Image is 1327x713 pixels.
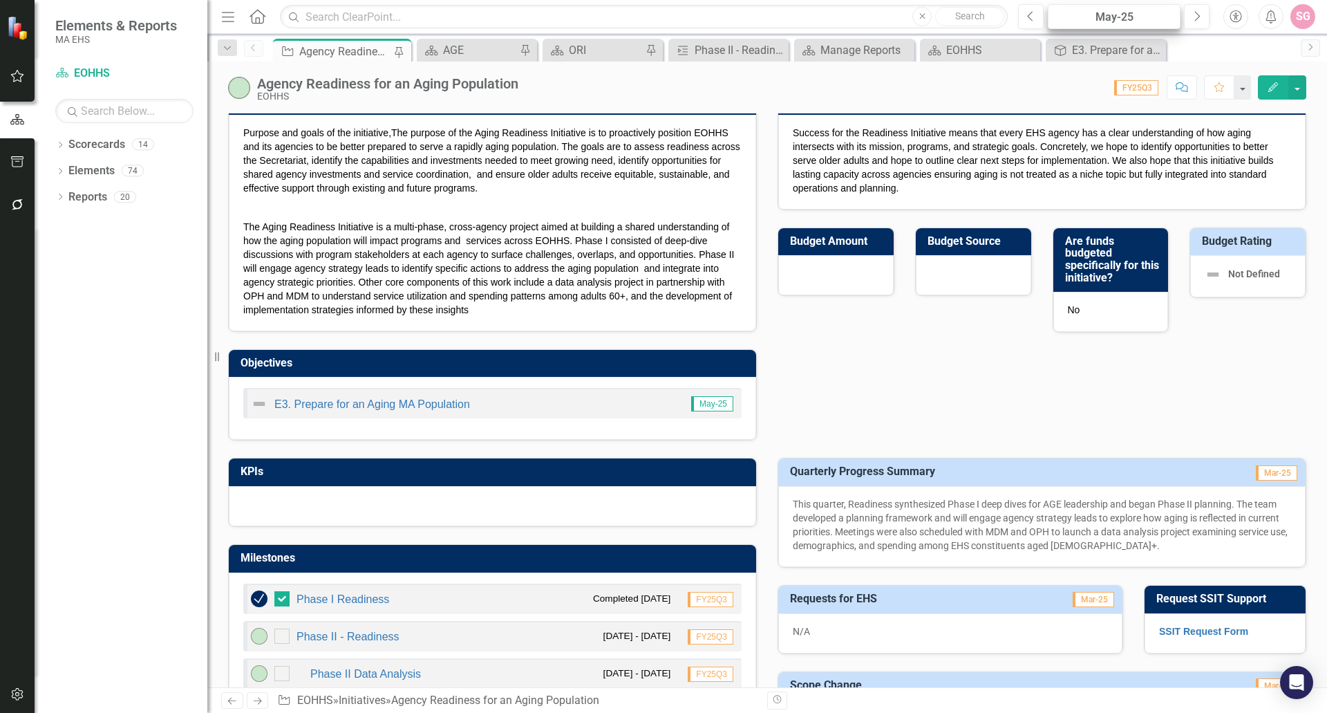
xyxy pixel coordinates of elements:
div: ORI [569,41,642,59]
div: Agency Readiness for an Aging Population [391,694,599,707]
p: N/A [793,624,1108,638]
a: Phase II - Readiness [672,41,785,59]
span: Plain text content control [243,127,740,194]
div: AGE [443,41,516,59]
button: May-25 [1048,4,1180,29]
div: 20 [114,191,136,203]
a: EOHHS [923,41,1037,59]
h3: Budget Amount [790,235,887,248]
div: EOHHS [946,41,1037,59]
small: [DATE] - [DATE] [603,667,671,680]
h3: Budget Rating [1202,235,1299,248]
img: On-track [251,628,267,645]
span: Purpose and goals of the initiative, [243,127,391,138]
span: FY25Q3 [688,592,733,607]
h3: Budget Source [928,235,1024,248]
a: Scorecards [68,137,125,153]
small: Completed [DATE] [593,592,670,605]
a: Phase I Readiness [297,593,389,605]
div: 14 [132,139,154,151]
img: Complete [251,591,267,607]
img: ClearPoint Strategy [7,15,31,39]
h3: Milestones [241,552,749,564]
a: Phase II - Readiness [297,631,399,642]
img: Not Defined [251,396,267,412]
span: Search [955,10,985,21]
input: Search ClearPoint... [280,5,1008,29]
span: Elements & Reports [55,17,177,34]
span: FY25Q3 [1114,80,1158,95]
span: Mar-25 [1073,592,1114,607]
a: ORI [546,41,642,59]
div: Open Intercom Messenger [1280,666,1313,699]
a: E3. Prepare for an Aging MA Population [274,398,470,410]
div: Agency Readiness for an Aging Population [257,76,518,91]
button: SG [1290,4,1315,29]
span: May-25 [691,396,733,411]
div: E3. Prepare for an Aging MA Population [1072,41,1163,59]
div: Agency Readiness for an Aging Population [299,43,390,60]
img: On-track [251,665,267,682]
span: Not Defined [1228,268,1280,279]
a: Manage Reports [798,41,911,59]
h3: Request SSIT Support [1156,593,1299,605]
h3: Requests for EHS [790,593,1008,605]
button: Search [935,7,1004,26]
span: This quarter, Readiness synthesized Phase I deep dives for AGE leadership and began Phase II plan... [793,499,1288,551]
a: Reports [68,189,107,205]
a: AGE [420,41,516,59]
h3: Scope Change [790,679,1109,692]
span: FY25Q3 [688,667,733,682]
div: May-25 [1053,9,1176,26]
a: SSIT Request Form [1159,626,1248,637]
a: Initiatives [339,694,386,707]
small: MA EHS [55,34,177,45]
span: Success for the Readiness Initiative means that every EHS agency has a clear understanding of how... [793,127,1273,194]
span: Mar-25 [1256,465,1297,481]
a: EOHHS [297,694,333,707]
img: Not Defined [1205,266,1221,283]
a: Phase II Data Analysis [310,668,421,680]
a: Elements [68,163,115,179]
small: [DATE] - [DATE] [603,629,671,642]
div: EOHHS [257,91,518,102]
h3: Objectives [241,357,749,369]
div: » » [277,693,757,709]
div: Phase II - Readiness [695,41,785,59]
p: The Aging Readiness Initiative is a multi-phase, cross-agency project aimed at building a shared ... [243,217,742,317]
span: Mar-25 [1256,678,1297,694]
img: On-track [228,77,250,99]
span: Plain text content control [793,499,1288,551]
span: No [1068,304,1080,315]
a: EOHHS [55,66,194,82]
h3: Quarterly Progress Summary [790,465,1183,478]
a: E3. Prepare for an Aging MA Population [1049,41,1163,59]
div: Manage Reports [820,41,911,59]
div: 74 [122,165,144,177]
span: The purpose of the Aging Readiness Initiative is to proactively position EOHHS and its agencies t... [243,127,740,194]
h3: KPIs [241,465,749,478]
h3: Are funds budgeted specifically for this initiative? [1065,235,1162,284]
input: Search Below... [55,99,194,123]
span: FY25Q3 [688,629,733,645]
